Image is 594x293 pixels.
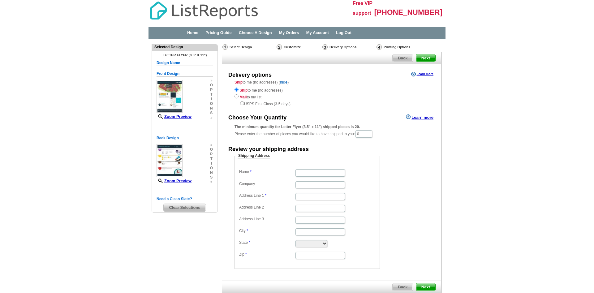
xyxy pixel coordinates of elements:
[406,114,433,119] a: Learn more
[235,124,429,138] div: Please enter the number of pieces you would like to have shipped to you:
[210,157,213,161] span: t
[210,143,213,147] span: »
[210,78,213,83] span: »
[306,30,329,35] a: My Account
[157,80,183,113] img: small-thumb.jpg
[152,44,217,50] div: Selected Design
[157,179,192,183] a: Zoom Preview
[239,88,247,93] strong: Ship
[239,169,295,175] label: Name
[279,30,299,35] a: My Orders
[392,54,413,62] a: Back
[238,153,270,159] legend: Shipping Address
[239,228,295,234] label: City
[393,283,413,291] span: Back
[210,83,213,88] span: o
[210,161,213,166] span: i
[235,86,429,107] div: to me (no addresses) to my list
[164,204,205,211] span: Clear Selections
[416,54,435,62] span: Next
[277,44,282,50] img: Customize
[210,170,213,175] span: n
[353,1,372,16] span: Free VIP support
[336,30,351,35] a: Log Out
[239,95,247,99] strong: Mail
[239,252,295,257] label: Zip
[222,44,276,52] div: Select Design
[239,205,295,210] label: Address Line 2
[157,196,213,202] h5: Need a Clean Slate?
[210,166,213,170] span: o
[210,106,213,111] span: n
[210,88,213,92] span: p
[376,44,431,50] div: Printing Options
[239,217,295,222] label: Address Line 3
[222,44,228,50] img: Select Design
[210,152,213,157] span: p
[210,175,213,180] span: s
[205,30,232,35] a: Pricing Guide
[228,114,286,122] div: Choose Your Quantity
[222,80,441,107] div: to me (no addresses) ( )
[280,80,288,84] a: hide
[228,145,309,153] div: Review your shipping address
[157,135,213,141] h5: Back Design
[157,71,213,77] h5: Front Design
[157,60,213,66] h5: Design Name
[210,147,213,152] span: o
[322,44,376,52] div: Delivery Options
[411,72,433,77] a: Learn more
[210,97,213,101] span: i
[210,180,213,184] span: »
[276,44,322,50] div: Customize
[239,30,272,35] a: Choose A Design
[239,240,295,245] label: State
[210,111,213,115] span: s
[235,100,429,107] div: USPS First Class (3-5 days)
[210,115,213,120] span: »
[239,193,295,198] label: Address Line 1
[210,101,213,106] span: o
[157,53,213,57] h4: Letter Flyer (8.5" x 11")
[239,181,295,187] label: Company
[187,30,198,35] a: Home
[393,54,413,62] span: Back
[392,283,413,291] a: Back
[377,44,382,50] img: Printing Options & Summary
[157,144,183,177] img: small-thumb.jpg
[235,124,429,130] div: The minimum quantity for Letter Flyer (8.5" x 11") shipped pieces is 20.
[416,283,435,291] span: Next
[322,44,328,50] img: Delivery Options
[235,80,243,84] strong: Ship
[210,92,213,97] span: t
[228,71,272,79] div: Delivery options
[157,114,192,119] a: Zoom Preview
[374,8,442,16] span: [PHONE_NUMBER]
